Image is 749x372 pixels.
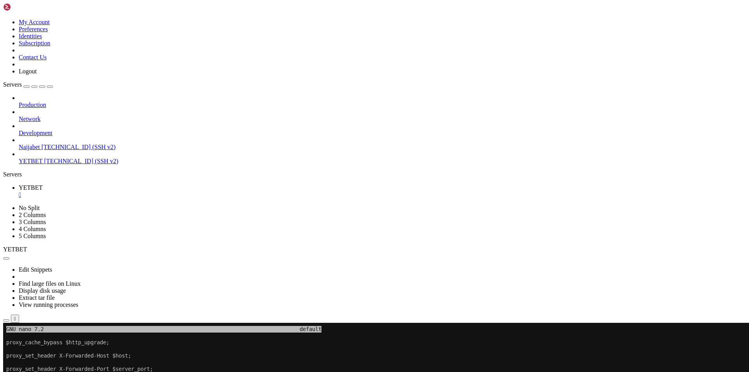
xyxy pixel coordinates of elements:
[103,308,109,315] span: ^T
[3,89,648,96] x-row: proxy_http_version 1.1;
[3,116,648,123] x-row: proxy_set_header Connection 'upgrade';
[19,266,52,273] a: Edit Snippets
[3,162,648,169] x-row: proxy_cache_bypass $http_upgrade;
[3,169,648,176] x-row: proxy_set_header X-Forwarded-Host $host;
[19,301,78,308] a: View running processes
[3,275,648,282] x-row: }
[3,315,9,322] span: ^X
[44,158,118,164] span: [TECHNICAL_ID] (SSH v2)
[3,209,648,215] x-row: proxy_http_version 1.1;
[19,137,746,151] li: Naijabet [TECHNICAL_ID] (SSH v2)
[3,242,648,249] x-row: proxy_set_header X-Forwarded-For $proxy_add_x_forwarded_for;
[56,308,62,315] span: ^W
[293,308,300,315] span: ^B
[19,280,81,287] a: Find large files on Linux
[3,262,648,269] x-row: proxy_set_header X-Forwarded-Host $host;
[19,109,746,123] li: Network
[3,16,648,23] x-row: proxy_cache_bypass $http_upgrade;
[131,308,137,315] span: ^C
[19,205,40,211] a: No Split
[34,202,94,208] span: [URL][DOMAIN_NAME];
[3,249,648,255] x-row: proxy_set_header X-Forwarded-Proto $scheme;
[3,196,648,202] x-row: location /[DOMAIN_NAME][URL] {
[162,308,172,315] span: M-U
[19,144,746,151] a: Naijabet [TECHNICAL_ID] (SSH v2)
[19,158,43,164] span: YETBET
[272,315,278,322] span: ^F
[41,144,115,150] span: [TECHNICAL_ID] (SSH v2)
[19,191,746,198] a: 
[22,315,28,322] span: ^R
[3,246,27,253] span: YETBET
[3,171,746,178] div: Servers
[3,63,648,69] x-row: location /api/ {
[19,219,46,225] a: 3 Columns
[3,255,648,262] x-row: proxy_cache_bypass $http_upgrade;
[218,308,228,315] span: M-]
[3,81,53,88] a: Servers
[3,215,648,222] x-row: proxy_set_header Upgrade $http_upgrade;
[3,269,648,275] x-row: proxy_set_header X-Forwarded-Port $server_port;
[84,315,91,322] span: ^U
[106,315,112,322] span: ^J
[3,235,648,242] x-row: proxy_set_header X-Real-IP $remote_addr;
[19,226,46,232] a: 4 Columns
[3,202,648,209] x-row: proxy_pass
[215,315,222,322] span: ^Q
[3,43,648,50] x-row: proxy_set_header X-Forwarded-Port $server_port;
[3,50,648,56] x-row: }
[19,101,746,109] a: Production
[3,129,648,136] x-row: proxy_set_header Host $host;
[134,315,140,322] span: ^/
[19,144,40,150] span: Naijabet
[259,308,268,315] span: M-Q
[19,233,46,239] a: 5 Columns
[19,130,52,136] span: Development
[87,308,94,315] span: ^K
[3,315,648,322] x-row: Exit Read File Replace Paste Justify Go To Line Redo Copy Where Was Next Forward
[19,116,746,123] a: Network
[3,30,648,36] x-row: proxy_set_header X-Forwarded-Host $host;
[3,3,48,11] img: Shellngn
[184,308,193,315] span: M-A
[20,275,23,282] div: (5, 41)
[19,158,746,165] a: YETBET [TECHNICAL_ID] (SSH v2)
[11,315,19,323] button: 
[3,103,648,109] x-row: proxy_set_header Upgrade $http_upgrade;
[19,184,43,191] span: YETBET
[19,294,55,301] a: Extract tar file
[19,130,746,137] a: Development
[3,142,648,149] x-row: proxy_set_header X-Real-IP $remote_addr;
[3,229,648,235] x-row: proxy_set_header Host $host;
[19,33,42,39] a: Identities
[3,156,648,162] x-row: proxy_set_header X-Forwarded-Proto $scheme;
[56,315,62,322] span: ^\
[19,116,41,122] span: Network
[19,212,46,218] a: 2 Columns
[3,295,648,302] x-row: location /90_api/ {
[19,26,48,32] a: Preferences
[19,94,746,109] li: Production
[19,184,746,198] a: YETBET
[19,68,37,75] a: Logout
[3,176,648,182] x-row: proxy_set_header X-Forwarded-Port $server_port;
[19,123,746,137] li: Development
[3,222,648,229] x-row: proxy_set_header Connection "upgrade";
[19,151,746,165] li: YETBET [TECHNICAL_ID] (SSH v2)
[22,308,28,315] span: ^O
[19,101,46,108] span: Production
[3,81,22,88] span: Servers
[19,40,50,46] a: Subscription
[193,315,203,322] span: M-6
[3,182,648,189] x-row: }
[250,315,259,322] span: M-W
[19,54,47,61] a: Contact Us
[19,287,66,294] a: Display disk usage
[3,308,9,315] span: ^G
[14,316,16,322] div: 
[172,315,181,322] span: M-E
[19,19,50,25] a: My Account
[3,3,318,10] span: GNU nano 7.2 default
[3,308,648,315] x-row: Help Write Out Where Is Cut Execute Location Undo Set Mark To Bracket Previous Back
